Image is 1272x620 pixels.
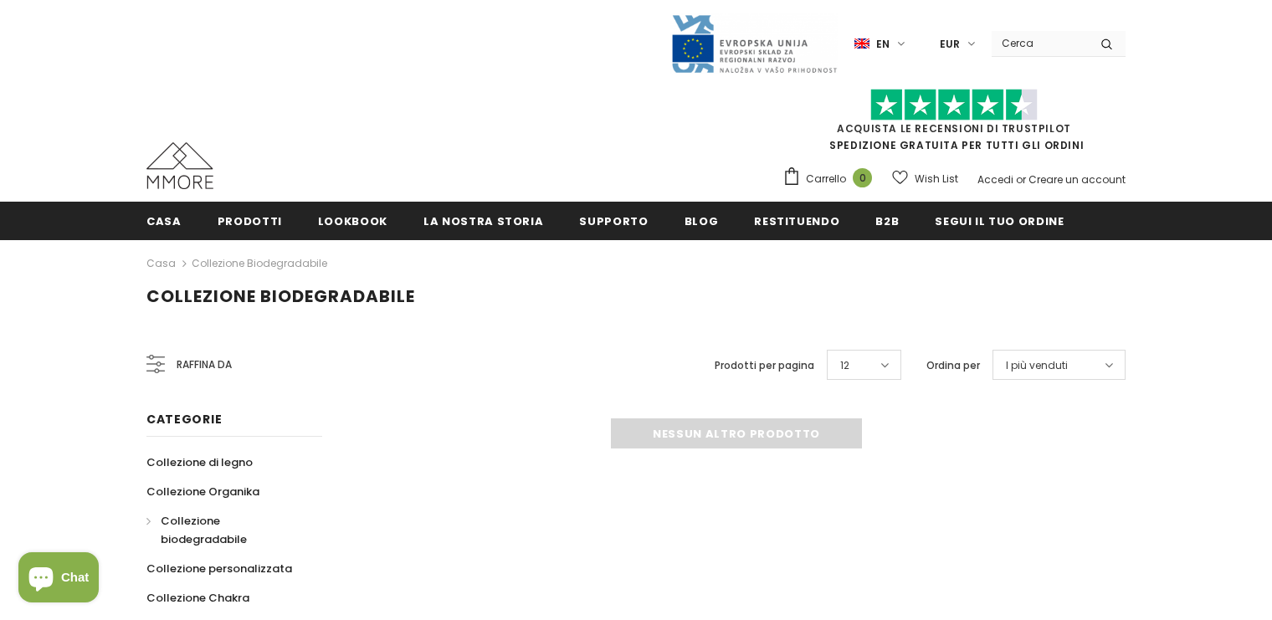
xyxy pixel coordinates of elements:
a: Creare un account [1028,172,1126,187]
span: Collezione biodegradabile [146,284,415,308]
span: Casa [146,213,182,229]
span: I più venduti [1006,357,1068,374]
a: Blog [685,202,719,239]
input: Search Site [992,31,1088,55]
span: Carrello [806,171,846,187]
span: Prodotti [218,213,282,229]
a: Segui il tuo ordine [935,202,1064,239]
a: Collezione biodegradabile [192,256,327,270]
a: Casa [146,254,176,274]
span: Collezione Chakra [146,590,249,606]
a: La nostra storia [423,202,543,239]
inbox-online-store-chat: Shopify online store chat [13,552,104,607]
span: Wish List [915,171,958,187]
span: EUR [940,36,960,53]
a: Lookbook [318,202,387,239]
a: Accedi [977,172,1013,187]
label: Prodotti per pagina [715,357,814,374]
a: supporto [579,202,648,239]
a: Acquista le recensioni di TrustPilot [837,121,1071,136]
a: Collezione personalizzata [146,554,292,583]
span: Collezione biodegradabile [161,513,247,547]
span: B2B [875,213,899,229]
a: Restituendo [754,202,839,239]
a: B2B [875,202,899,239]
a: Wish List [892,164,958,193]
span: Collezione Organika [146,484,259,500]
label: Ordina per [926,357,980,374]
span: Blog [685,213,719,229]
span: en [876,36,890,53]
span: or [1016,172,1026,187]
span: La nostra storia [423,213,543,229]
a: Casa [146,202,182,239]
span: Segui il tuo ordine [935,213,1064,229]
span: 12 [840,357,849,374]
span: Collezione di legno [146,454,253,470]
a: Collezione biodegradabile [146,506,304,554]
a: Prodotti [218,202,282,239]
span: SPEDIZIONE GRATUITA PER TUTTI GLI ORDINI [782,96,1126,152]
span: Categorie [146,411,222,428]
a: Carrello 0 [782,167,880,192]
img: Casi MMORE [146,142,213,189]
span: Restituendo [754,213,839,229]
span: supporto [579,213,648,229]
a: Collezione di legno [146,448,253,477]
span: Lookbook [318,213,387,229]
img: i-lang-1.png [854,37,869,51]
a: Collezione Organika [146,477,259,506]
span: Collezione personalizzata [146,561,292,576]
img: Javni Razpis [670,13,838,74]
img: Fidati di Pilot Stars [870,89,1038,121]
span: 0 [853,168,872,187]
span: Raffina da [177,356,232,374]
a: Javni Razpis [670,36,838,50]
a: Collezione Chakra [146,583,249,612]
